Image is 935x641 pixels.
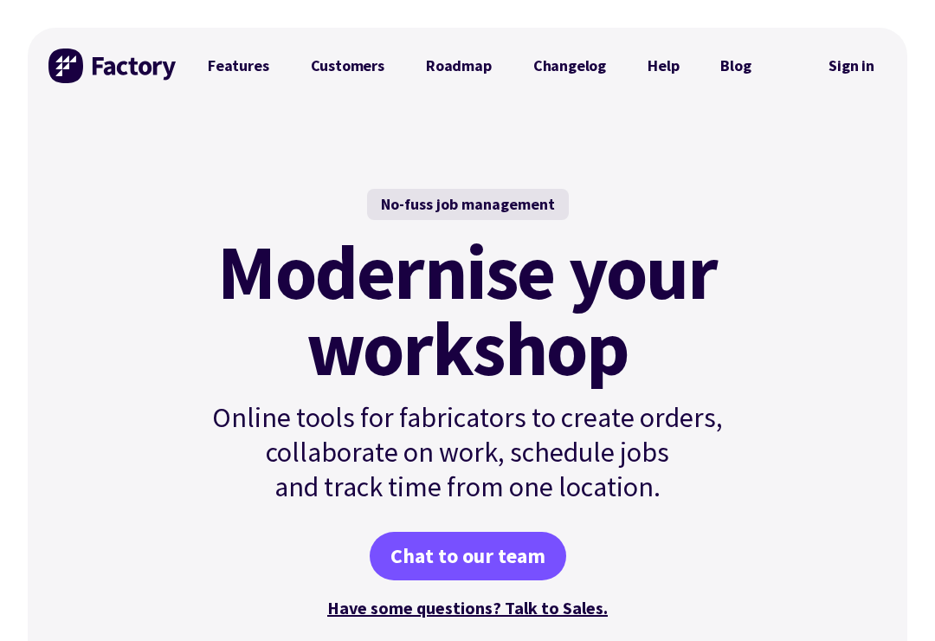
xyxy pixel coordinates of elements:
[290,49,405,83] a: Customers
[175,400,760,504] p: Online tools for fabricators to create orders, collaborate on work, schedule jobs and track time ...
[405,49,513,83] a: Roadmap
[513,49,627,83] a: Changelog
[187,49,290,83] a: Features
[816,46,887,86] a: Sign in
[816,46,887,86] nav: Secondary Navigation
[848,558,935,641] iframe: Chat Widget
[327,597,608,618] a: Have some questions? Talk to Sales.
[187,49,772,83] nav: Primary Navigation
[700,49,771,83] a: Blog
[627,49,700,83] a: Help
[48,49,178,83] img: Factory
[217,234,717,386] mark: Modernise your workshop
[370,532,566,580] a: Chat to our team
[367,189,569,220] div: No-fuss job management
